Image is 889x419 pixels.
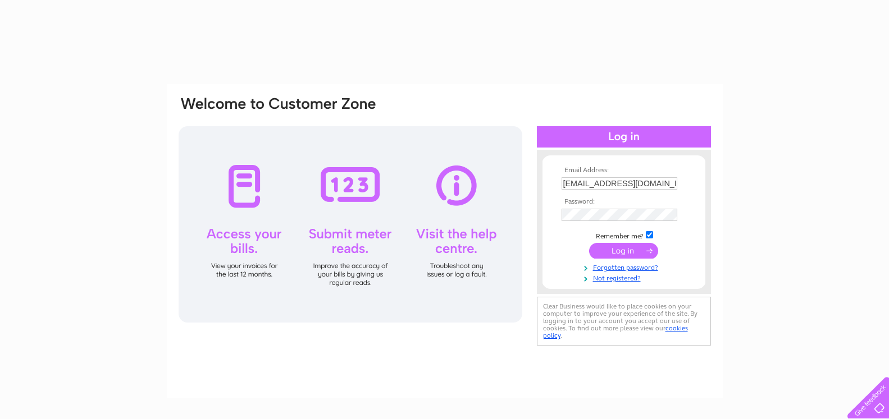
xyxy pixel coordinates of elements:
th: Email Address: [559,167,689,174]
td: Remember me? [559,229,689,241]
th: Password: [559,198,689,206]
a: Forgotten password? [562,261,689,272]
input: Submit [589,243,658,259]
a: Not registered? [562,272,689,283]
a: cookies policy [543,324,688,339]
div: Clear Business would like to place cookies on your computer to improve your experience of the sit... [537,297,711,346]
